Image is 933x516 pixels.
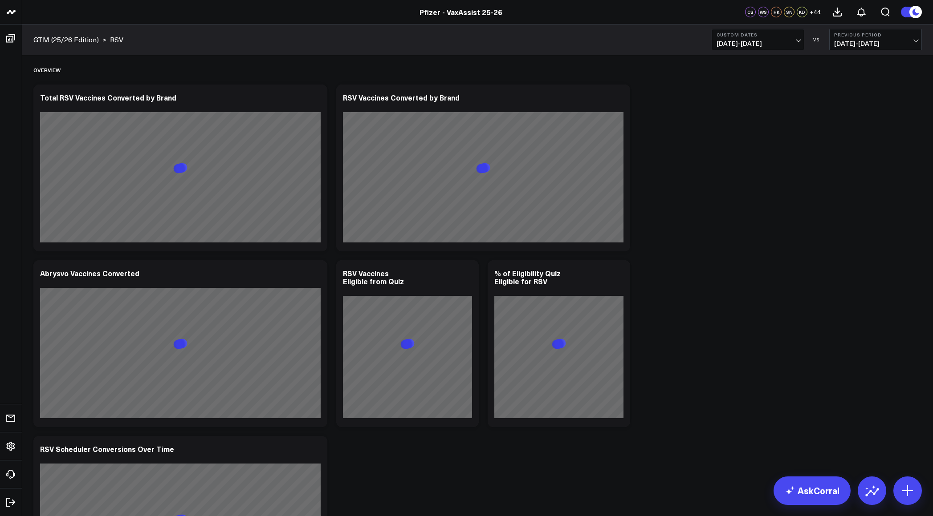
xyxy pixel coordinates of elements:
div: CS [745,7,756,17]
a: AskCorral [774,476,851,505]
div: Total RSV Vaccines Converted by Brand [40,93,176,102]
div: RSV Vaccines Eligible from Quiz [343,268,404,286]
button: +44 [810,7,821,17]
a: GTM (25/26 Edition) [33,35,99,44]
div: % of Eligibility Quiz Eligible for RSV [494,268,561,286]
button: Custom Dates[DATE]-[DATE] [712,29,804,50]
span: + 44 [810,9,821,15]
b: Previous Period [834,32,917,37]
div: RSV Scheduler Conversions Over Time [40,444,174,454]
a: Pfizer - VaxAssist 25-26 [420,7,502,17]
div: Abrysvo Vaccines Converted [40,268,139,278]
a: RSV [110,35,123,44]
span: [DATE] - [DATE] [834,40,917,47]
div: WS [758,7,769,17]
div: VS [809,37,825,42]
div: HK [771,7,782,17]
b: Custom Dates [717,32,799,37]
div: > [33,35,106,44]
div: Overview [33,60,61,80]
div: SN [784,7,794,17]
div: KD [797,7,807,17]
span: [DATE] - [DATE] [717,40,799,47]
button: Previous Period[DATE]-[DATE] [829,29,922,50]
div: RSV Vaccines Converted by Brand [343,93,460,102]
